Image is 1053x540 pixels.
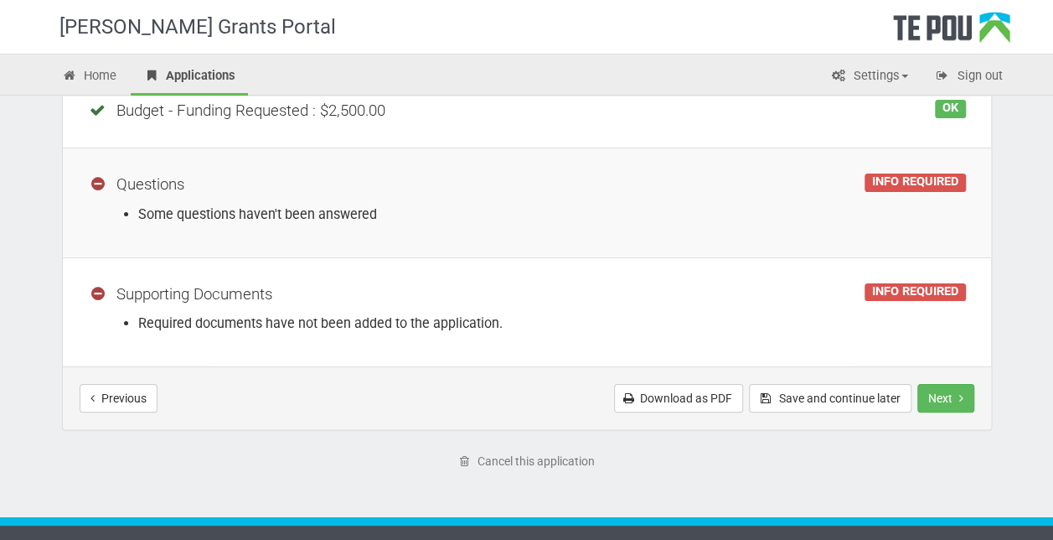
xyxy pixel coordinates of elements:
a: Settings [818,59,921,96]
button: Save and continue later [749,384,911,413]
div: Te Pou Logo [893,12,1010,54]
li: Required documents have not been added to the application. [138,314,966,333]
div: Questions [88,174,966,196]
a: Download as PDF [614,384,743,413]
a: Cancel this application [447,447,606,475]
div: INFO REQUIRED [865,174,965,192]
button: Previous step [80,384,157,413]
li: Some questions haven't been answered [138,205,966,224]
button: Next step [917,384,974,413]
a: Home [49,59,130,96]
a: Applications [131,59,248,96]
a: Sign out [922,59,1015,96]
div: OK [935,100,965,118]
div: Budget - Funding Requested : $2,500.00 [88,100,966,122]
div: INFO REQUIRED [865,283,965,302]
div: Supporting Documents [88,283,966,306]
